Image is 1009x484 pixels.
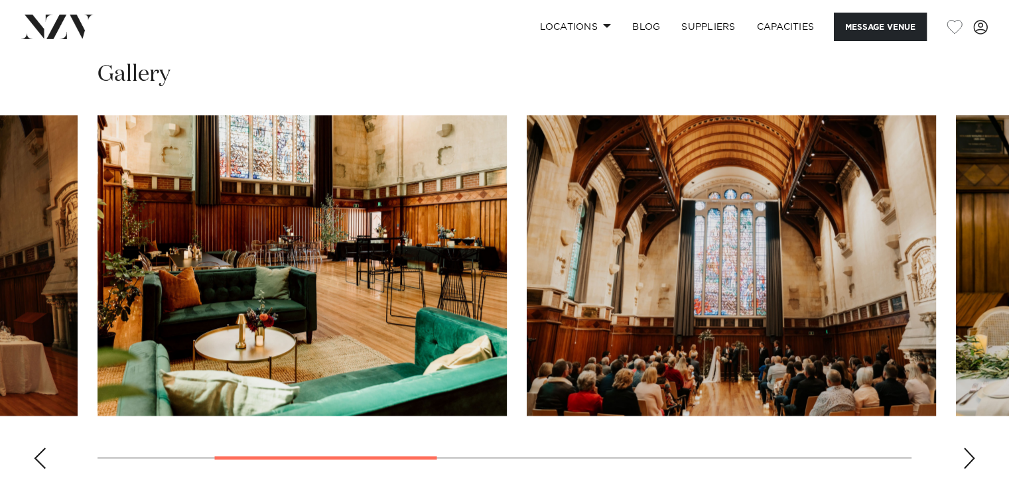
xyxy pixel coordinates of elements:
h2: Gallery [98,60,170,90]
swiper-slide: 3 / 7 [527,115,936,416]
button: Message Venue [834,13,927,41]
a: Capacities [746,13,825,41]
a: Locations [529,13,622,41]
a: BLOG [622,13,671,41]
a: SUPPLIERS [671,13,746,41]
img: nzv-logo.png [21,15,94,38]
swiper-slide: 2 / 7 [98,115,507,416]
